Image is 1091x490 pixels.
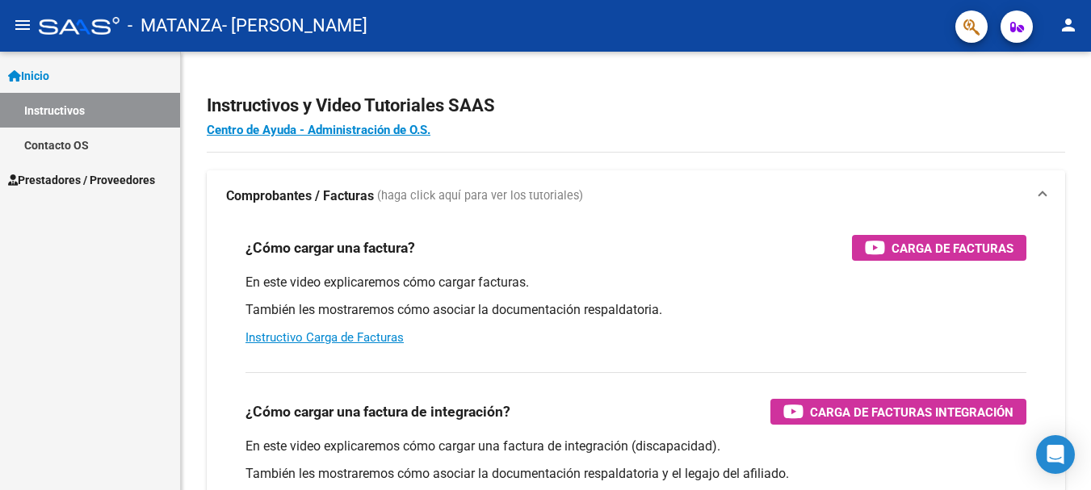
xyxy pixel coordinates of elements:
p: En este video explicaremos cómo cargar una factura de integración (discapacidad). [245,438,1026,455]
button: Carga de Facturas [852,235,1026,261]
mat-expansion-panel-header: Comprobantes / Facturas (haga click aquí para ver los tutoriales) [207,170,1065,222]
div: Open Intercom Messenger [1036,435,1075,474]
span: - [PERSON_NAME] [222,8,367,44]
span: Inicio [8,67,49,85]
p: También les mostraremos cómo asociar la documentación respaldatoria y el legajo del afiliado. [245,465,1026,483]
p: En este video explicaremos cómo cargar facturas. [245,274,1026,291]
span: Carga de Facturas [892,238,1013,258]
span: (haga click aquí para ver los tutoriales) [377,187,583,205]
span: Prestadores / Proveedores [8,171,155,189]
h3: ¿Cómo cargar una factura? [245,237,415,259]
h2: Instructivos y Video Tutoriales SAAS [207,90,1065,121]
span: - MATANZA [128,8,222,44]
h3: ¿Cómo cargar una factura de integración? [245,400,510,423]
mat-icon: person [1059,15,1078,35]
a: Instructivo Carga de Facturas [245,330,404,345]
a: Centro de Ayuda - Administración de O.S. [207,123,430,137]
button: Carga de Facturas Integración [770,399,1026,425]
mat-icon: menu [13,15,32,35]
span: Carga de Facturas Integración [810,402,1013,422]
strong: Comprobantes / Facturas [226,187,374,205]
p: También les mostraremos cómo asociar la documentación respaldatoria. [245,301,1026,319]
